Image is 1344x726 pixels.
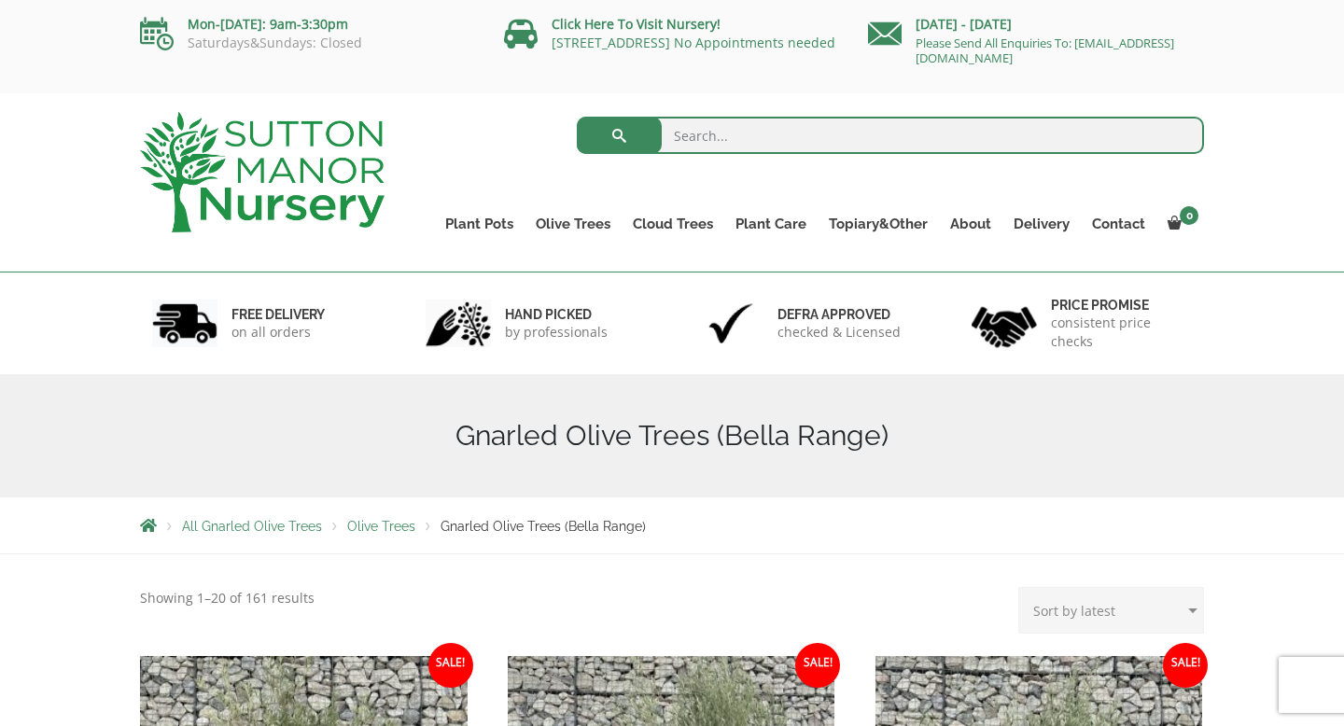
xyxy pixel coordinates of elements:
a: Delivery [1002,211,1081,237]
a: Olive Trees [525,211,622,237]
a: Click Here To Visit Nursery! [552,15,721,33]
img: 1.jpg [152,300,217,347]
p: [DATE] - [DATE] [868,13,1204,35]
h6: Price promise [1051,297,1193,314]
span: Sale! [428,643,473,688]
p: consistent price checks [1051,314,1193,351]
span: Sale! [795,643,840,688]
span: Sale! [1163,643,1208,688]
a: About [939,211,1002,237]
h6: Defra approved [777,306,901,323]
p: Saturdays&Sundays: Closed [140,35,476,50]
a: All Gnarled Olive Trees [182,519,322,534]
span: 0 [1180,206,1198,225]
img: 2.jpg [426,300,491,347]
a: Plant Pots [434,211,525,237]
p: checked & Licensed [777,323,901,342]
p: Showing 1–20 of 161 results [140,587,315,609]
input: Search... [577,117,1205,154]
a: [STREET_ADDRESS] No Appointments needed [552,34,835,51]
h1: Gnarled Olive Trees (Bella Range) [140,419,1204,453]
img: 3.jpg [698,300,763,347]
a: Cloud Trees [622,211,724,237]
a: Topiary&Other [818,211,939,237]
a: Plant Care [724,211,818,237]
h6: FREE DELIVERY [231,306,325,323]
a: Olive Trees [347,519,415,534]
img: 4.jpg [972,295,1037,352]
p: Mon-[DATE]: 9am-3:30pm [140,13,476,35]
span: Gnarled Olive Trees (Bella Range) [441,519,646,534]
nav: Breadcrumbs [140,518,1204,533]
a: Please Send All Enquiries To: [EMAIL_ADDRESS][DOMAIN_NAME] [916,35,1174,66]
a: Contact [1081,211,1156,237]
a: 0 [1156,211,1204,237]
p: by professionals [505,323,608,342]
select: Shop order [1018,587,1204,634]
p: on all orders [231,323,325,342]
h6: hand picked [505,306,608,323]
img: logo [140,112,385,232]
